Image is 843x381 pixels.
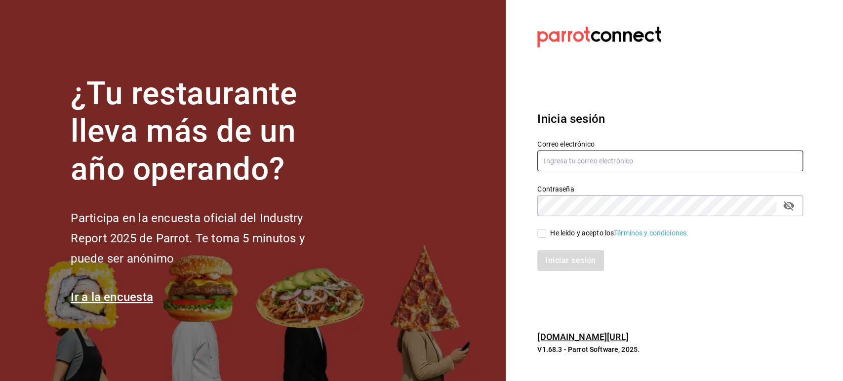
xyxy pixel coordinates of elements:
label: Contraseña [537,185,803,192]
h3: Inicia sesión [537,110,803,128]
label: Correo electrónico [537,140,803,147]
a: [DOMAIN_NAME][URL] [537,332,628,342]
div: He leído y acepto los [550,228,688,238]
button: passwordField [780,197,797,214]
p: V1.68.3 - Parrot Software, 2025. [537,344,803,354]
a: Términos y condiciones. [614,229,688,237]
a: Ir a la encuesta [71,290,153,304]
h2: Participa en la encuesta oficial del Industry Report 2025 de Parrot. Te toma 5 minutos y puede se... [71,208,337,268]
h1: ¿Tu restaurante lleva más de un año operando? [71,75,337,189]
input: Ingresa tu correo electrónico [537,151,803,171]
